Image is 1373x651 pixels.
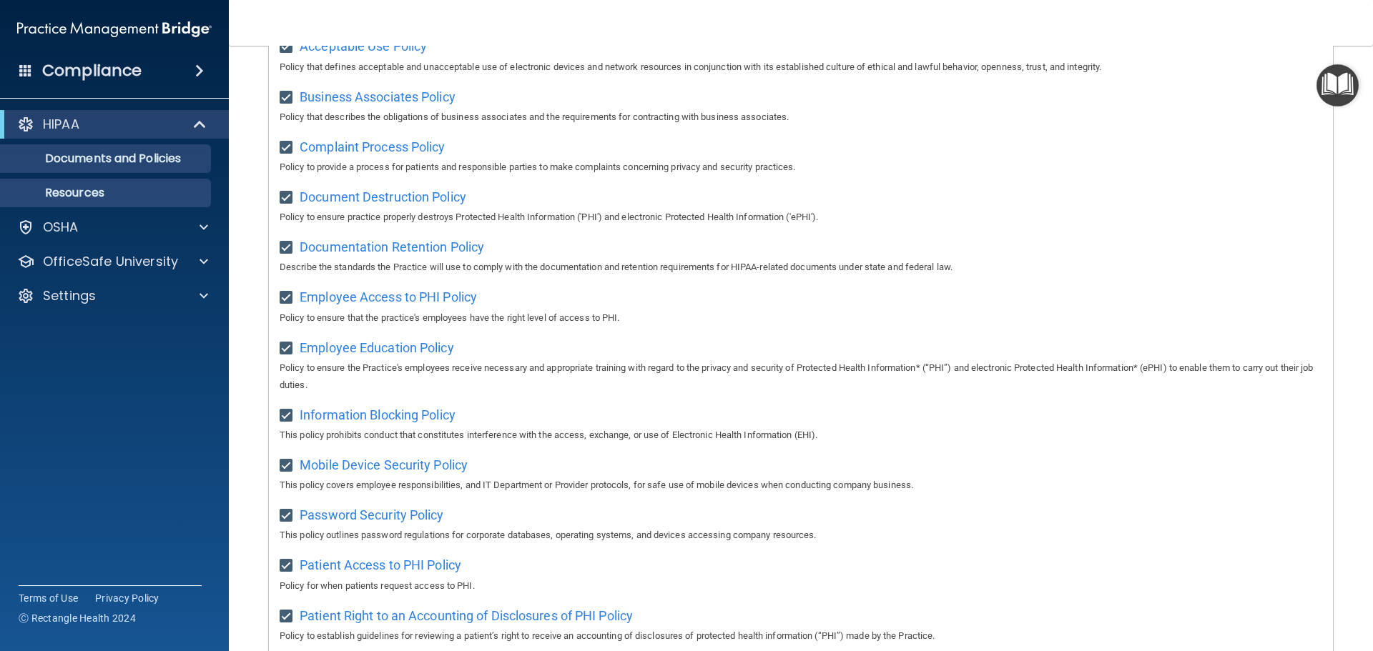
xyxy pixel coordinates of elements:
[17,219,208,236] a: OSHA
[17,253,208,270] a: OfficeSafe University
[280,209,1322,226] p: Policy to ensure practice properly destroys Protected Health Information ('PHI') and electronic P...
[280,309,1322,327] p: Policy to ensure that the practice's employees have the right level of access to PHI.
[43,253,178,270] p: OfficeSafe University
[300,89,456,104] span: Business Associates Policy
[280,259,1322,276] p: Describe the standards the Practice will use to comply with the documentation and retention requi...
[300,507,443,522] span: Password Security Policy
[300,557,461,572] span: Patient Access to PHI Policy
[43,219,79,236] p: OSHA
[19,591,78,605] a: Terms of Use
[19,611,136,625] span: Ⓒ Rectangle Health 2024
[300,407,456,422] span: Information Blocking Policy
[280,159,1322,176] p: Policy to provide a process for patients and responsible parties to make complaints concerning pr...
[1317,64,1359,106] button: Open Resource Center
[9,186,205,200] p: Resources
[43,287,96,304] p: Settings
[300,239,484,254] span: Documentation Retention Policy
[300,39,427,54] span: Acceptable Use Policy
[300,340,454,355] span: Employee Education Policy
[280,477,1322,494] p: This policy covers employee responsibilities, and IT Department or Provider protocols, for safe u...
[42,61,142,81] h4: Compliance
[300,457,468,472] span: Mobile Device Security Policy
[280,577,1322,595] p: Policy for when patients request access to PHI.
[300,189,466,204] span: Document Destruction Policy
[300,608,633,623] span: Patient Right to an Accounting of Disclosures of PHI Policy
[95,591,159,605] a: Privacy Policy
[300,289,477,304] span: Employee Access to PHI Policy
[280,59,1322,76] p: Policy that defines acceptable and unacceptable use of electronic devices and network resources i...
[280,109,1322,126] p: Policy that describes the obligations of business associates and the requirements for contracting...
[17,116,207,133] a: HIPAA
[1301,552,1356,607] iframe: Drift Widget Chat Controller
[280,427,1322,444] p: This policy prohibits conduct that constitutes interference with the access, exchange, or use of ...
[17,15,212,44] img: PMB logo
[17,287,208,304] a: Settings
[280,359,1322,394] p: Policy to ensure the Practice's employees receive necessary and appropriate training with regard ...
[9,151,205,166] p: Documents and Policies
[300,139,445,154] span: Complaint Process Policy
[43,116,79,133] p: HIPAA
[280,527,1322,544] p: This policy outlines password regulations for corporate databases, operating systems, and devices...
[280,627,1322,645] p: Policy to establish guidelines for reviewing a patient’s right to receive an accounting of disclo...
